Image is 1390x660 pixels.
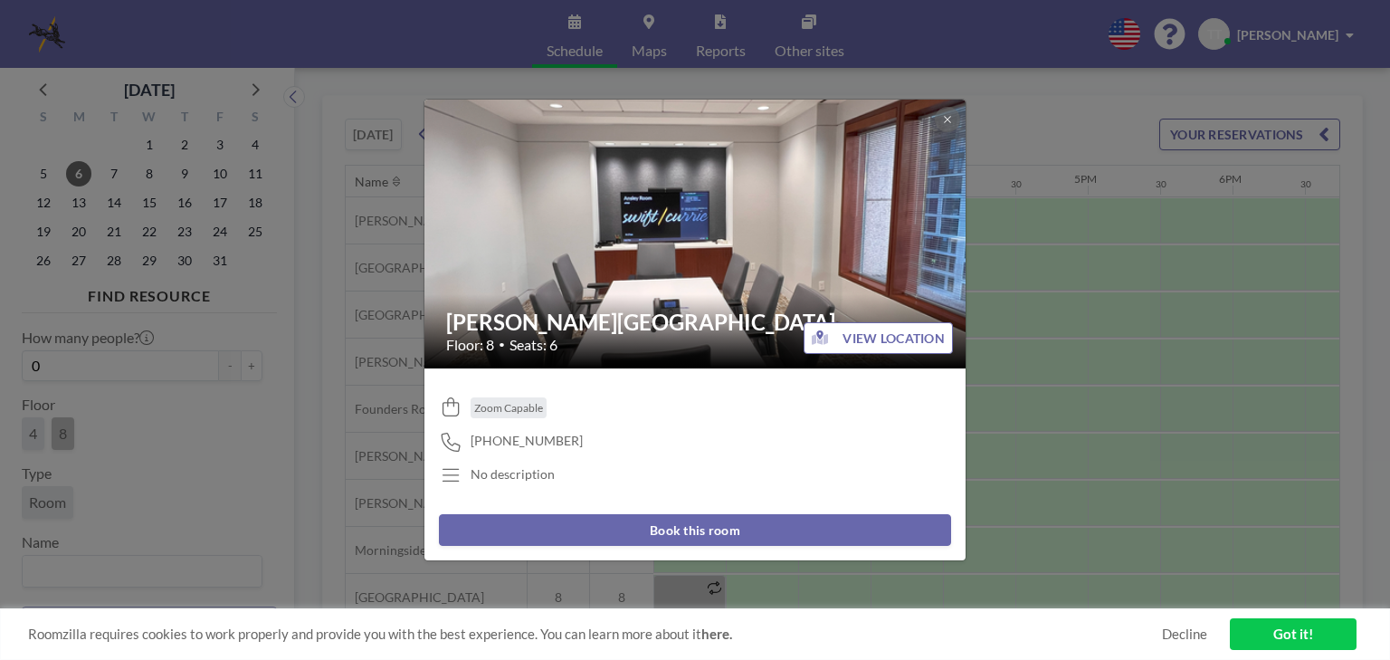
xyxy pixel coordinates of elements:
[439,514,951,546] button: Book this room
[471,433,583,449] span: [PHONE_NUMBER]
[499,338,505,351] span: •
[446,309,946,336] h2: [PERSON_NAME][GEOGRAPHIC_DATA]
[28,626,1162,643] span: Roomzilla requires cookies to work properly and provide you with the best experience. You can lea...
[474,401,543,415] span: Zoom Capable
[804,322,953,354] button: VIEW LOCATION
[424,30,967,437] img: 537.png
[509,336,557,354] span: Seats: 6
[701,626,732,642] a: here.
[471,466,555,483] div: No description
[446,336,494,354] span: Floor: 8
[1162,626,1207,643] a: Decline
[1230,618,1357,650] a: Got it!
